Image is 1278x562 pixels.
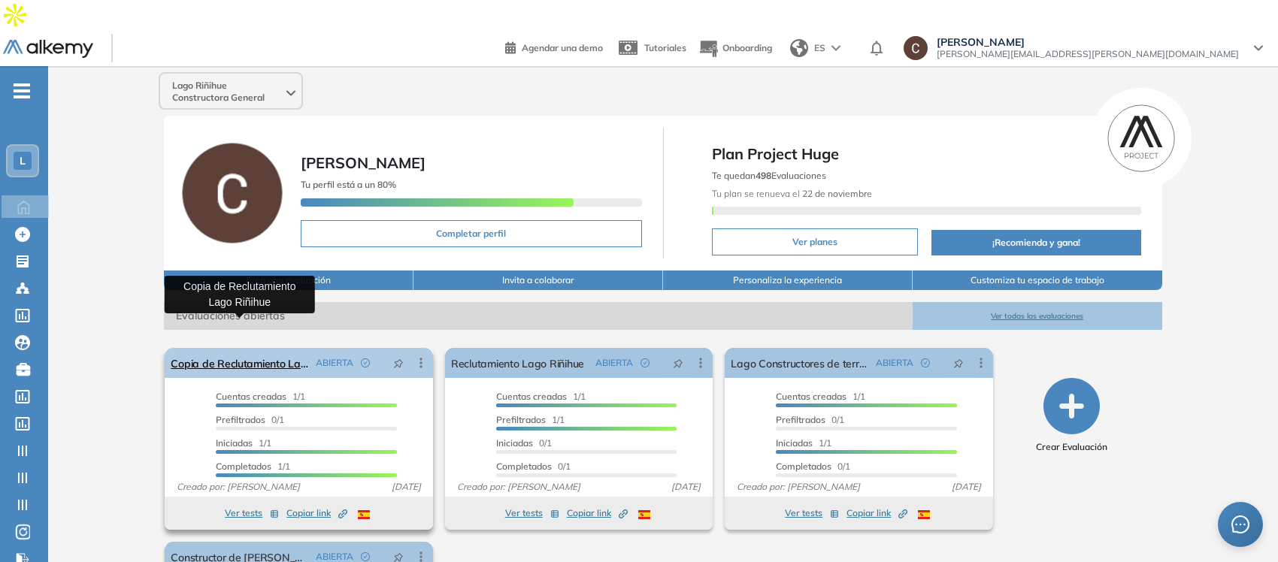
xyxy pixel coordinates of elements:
[361,552,370,561] span: check-circle
[171,480,306,494] span: Creado por: [PERSON_NAME]
[712,228,919,255] button: Ver planes
[216,437,253,449] span: Iniciadas
[698,32,772,65] button: Onboarding
[567,504,628,522] button: Copiar link
[3,40,93,59] img: Logo
[286,504,347,522] button: Copiar link
[662,351,695,375] button: pushpin
[800,188,872,199] b: 22 de noviembre
[673,357,683,369] span: pushpin
[316,356,353,370] span: ABIERTA
[785,504,839,522] button: Ver tests
[921,358,930,367] span: check-circle
[171,348,310,378] a: Copia de Reclutamiento Lago Riñihue
[731,480,866,494] span: Creado por: [PERSON_NAME]
[776,437,831,449] span: 1/1
[522,42,603,53] span: Agendar una demo
[451,480,586,494] span: Creado por: [PERSON_NAME]
[644,42,686,53] span: Tutoriales
[712,170,826,181] span: Te quedan Evaluaciones
[776,437,813,449] span: Iniciadas
[638,510,650,519] img: ESP
[790,39,808,57] img: world
[595,356,633,370] span: ABIERTA
[382,351,415,375] button: pushpin
[20,155,26,167] span: L
[937,36,1239,48] span: [PERSON_NAME]
[1036,440,1107,454] span: Crear Evaluación
[722,42,772,53] span: Onboarding
[216,461,271,472] span: Completados
[165,276,315,313] div: Copia de Reclutamiento Lago Riñihue
[846,504,907,522] button: Copiar link
[814,41,825,55] span: ES
[641,358,650,367] span: check-circle
[216,414,284,425] span: 0/1
[286,506,347,520] span: Copiar link
[358,510,370,519] img: ESP
[776,391,846,402] span: Cuentas creadas
[776,414,844,425] span: 0/1
[216,414,265,425] span: Prefiltrados
[413,270,663,290] button: Invita a colaborar
[393,357,404,369] span: pushpin
[164,302,912,330] span: Evaluaciones abiertas
[496,437,552,449] span: 0/1
[225,504,279,522] button: Ver tests
[301,153,425,172] span: [PERSON_NAME]
[216,437,271,449] span: 1/1
[776,461,850,472] span: 0/1
[496,414,546,425] span: Prefiltrados
[831,45,840,51] img: arrow
[776,461,831,472] span: Completados
[776,391,865,402] span: 1/1
[937,48,1239,60] span: [PERSON_NAME][EMAIL_ADDRESS][PERSON_NAME][DOMAIN_NAME]
[361,358,370,367] span: check-circle
[931,230,1140,255] button: ¡Recomienda y gana!
[386,480,427,494] span: [DATE]
[776,414,825,425] span: Prefiltrados
[451,348,584,378] a: Reclutamiento Lago Riñihue
[216,461,290,472] span: 1/1
[712,188,872,199] span: Tu plan se renueva el
[953,357,964,369] span: pushpin
[663,270,913,290] button: Personaliza la experiencia
[615,29,686,68] a: Tutoriales
[1036,378,1107,454] button: Crear Evaluación
[496,461,552,472] span: Completados
[712,143,1141,165] span: Plan Project Huge
[182,143,283,243] img: Foto de perfil
[216,391,286,402] span: Cuentas creadas
[301,179,396,190] span: Tu perfil está a un 80%
[876,356,913,370] span: ABIERTA
[918,510,930,519] img: ESP
[301,220,641,247] button: Completar perfil
[913,302,1162,330] button: Ver todas las evaluaciones
[496,437,533,449] span: Iniciadas
[14,89,30,92] i: -
[946,480,987,494] span: [DATE]
[731,348,870,378] a: Lago Constructores de terreno
[496,461,571,472] span: 0/1
[846,506,907,520] span: Copiar link
[496,391,567,402] span: Cuentas creadas
[172,80,283,104] span: Lago Riñihue Constructora General
[756,170,771,181] b: 498
[942,351,975,375] button: pushpin
[567,506,628,520] span: Copiar link
[505,504,559,522] button: Ver tests
[496,391,586,402] span: 1/1
[1231,515,1249,533] span: message
[505,38,603,56] a: Agendar una demo
[913,270,1162,290] button: Customiza tu espacio de trabajo
[216,391,305,402] span: 1/1
[665,480,707,494] span: [DATE]
[496,414,565,425] span: 1/1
